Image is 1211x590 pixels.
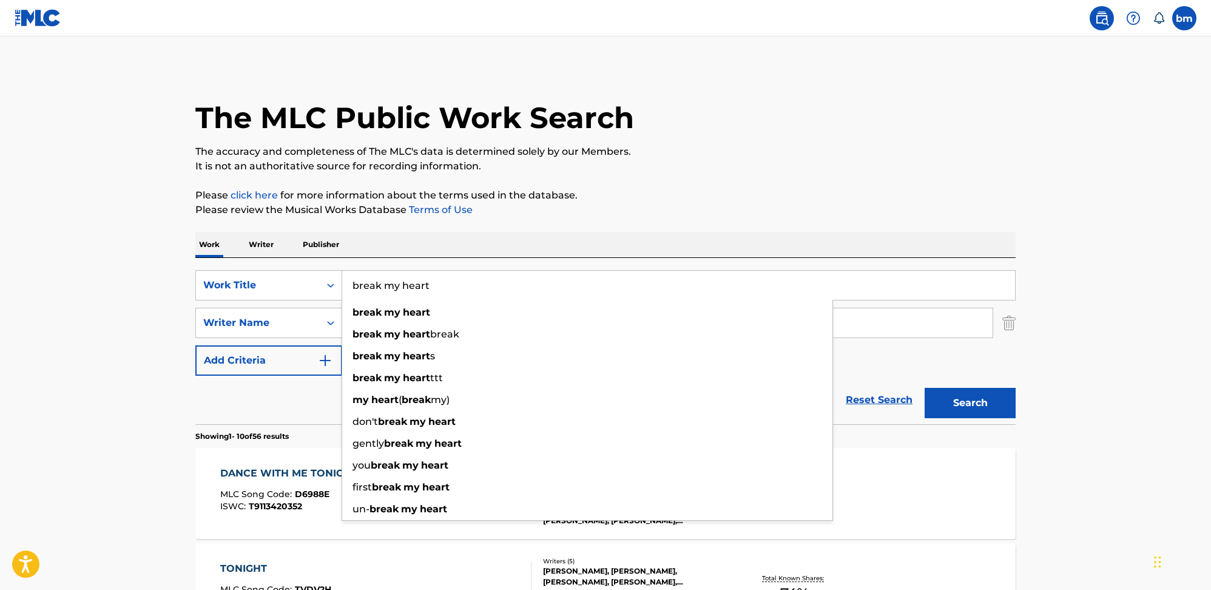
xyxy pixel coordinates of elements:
[406,204,473,215] a: Terms of Use
[384,307,400,318] strong: my
[195,159,1016,174] p: It is not an authoritative source for recording information.
[410,416,426,427] strong: my
[925,388,1016,418] button: Search
[1121,6,1145,30] div: Help
[231,189,278,201] a: click here
[295,489,329,500] span: D6988E
[353,416,378,427] span: don't
[401,503,417,515] strong: my
[428,416,456,427] strong: heart
[245,232,277,257] p: Writer
[403,328,430,340] strong: heart
[378,416,407,427] strong: break
[430,350,435,362] span: s
[420,503,447,515] strong: heart
[195,270,1016,424] form: Search Form
[353,481,372,493] span: first
[220,489,295,500] span: MLC Song Code :
[353,459,371,471] span: you
[430,372,443,384] span: ttt
[416,438,432,449] strong: my
[195,144,1016,159] p: The accuracy and completeness of The MLC's data is determined solely by our Members.
[195,448,1016,539] a: DANCE WITH ME TONIGHTMLC Song Code:D6988EISWC:T9113420352Writers (3)[PERSON_NAME], [PERSON_NAME] ...
[299,232,343,257] p: Publisher
[195,100,634,136] h1: The MLC Public Work Search
[353,503,369,515] span: un-
[1153,12,1165,24] div: Notifications
[403,307,430,318] strong: heart
[353,394,369,405] strong: my
[1150,532,1211,590] iframe: Chat Widget
[543,557,726,566] div: Writers ( 5 )
[1002,308,1016,338] img: Delete Criterion
[203,278,312,293] div: Work Title
[399,394,402,405] span: (
[431,394,450,405] span: my)
[353,328,382,340] strong: break
[434,438,462,449] strong: heart
[195,431,289,442] p: Showing 1 - 10 of 56 results
[421,459,448,471] strong: heart
[371,459,400,471] strong: break
[15,9,61,27] img: MLC Logo
[195,232,223,257] p: Work
[422,481,450,493] strong: heart
[1177,393,1211,491] iframe: Resource Center
[249,501,302,512] span: T9113420352
[353,307,382,318] strong: break
[353,372,382,384] strong: break
[203,316,312,330] div: Writer Name
[220,561,331,576] div: TONIGHT
[384,438,413,449] strong: break
[403,481,420,493] strong: my
[402,394,431,405] strong: break
[195,345,342,376] button: Add Criteria
[840,387,919,413] a: Reset Search
[195,188,1016,203] p: Please for more information about the terms used in the database.
[353,350,382,362] strong: break
[1126,11,1141,25] img: help
[1095,11,1109,25] img: search
[220,466,363,481] div: DANCE WITH ME TONIGHT
[372,481,401,493] strong: break
[403,350,430,362] strong: heart
[195,203,1016,217] p: Please review the Musical Works Database
[402,459,419,471] strong: my
[543,566,726,588] div: [PERSON_NAME], [PERSON_NAME], [PERSON_NAME], [PERSON_NAME], [PERSON_NAME]
[384,350,400,362] strong: my
[369,503,399,515] strong: break
[1172,6,1196,30] div: User Menu
[353,438,384,449] span: gently
[220,501,249,512] span: ISWC :
[1090,6,1114,30] a: Public Search
[762,574,827,583] p: Total Known Shares:
[1154,544,1161,580] div: Drag
[371,394,399,405] strong: heart
[403,372,430,384] strong: heart
[430,328,459,340] span: break
[384,328,400,340] strong: my
[384,372,400,384] strong: my
[318,353,332,368] img: 9d2ae6d4665cec9f34b9.svg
